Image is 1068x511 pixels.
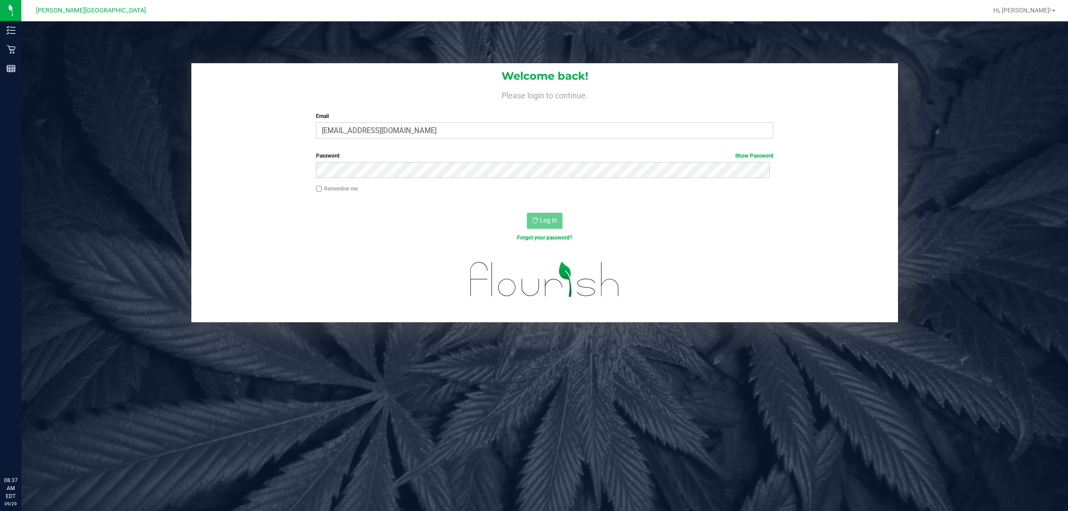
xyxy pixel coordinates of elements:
[7,26,16,35] inline-svg: Inventory
[316,153,340,159] span: Password
[316,112,774,120] label: Email
[517,235,572,241] a: Forgot your password?
[36,7,146,14] span: [PERSON_NAME][GEOGRAPHIC_DATA]
[4,500,17,507] p: 09/29
[7,45,16,54] inline-svg: Retail
[7,64,16,73] inline-svg: Reports
[191,70,898,82] h1: Welcome back!
[4,476,17,500] p: 08:37 AM EDT
[993,7,1051,14] span: Hi, [PERSON_NAME]!
[457,251,633,308] img: flourish_logo.svg
[527,213,562,229] button: Log In
[316,186,322,192] input: Remember me
[735,153,773,159] a: Show Password
[316,185,358,193] label: Remember me
[540,217,557,224] span: Log In
[191,89,898,100] h4: Please login to continue.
